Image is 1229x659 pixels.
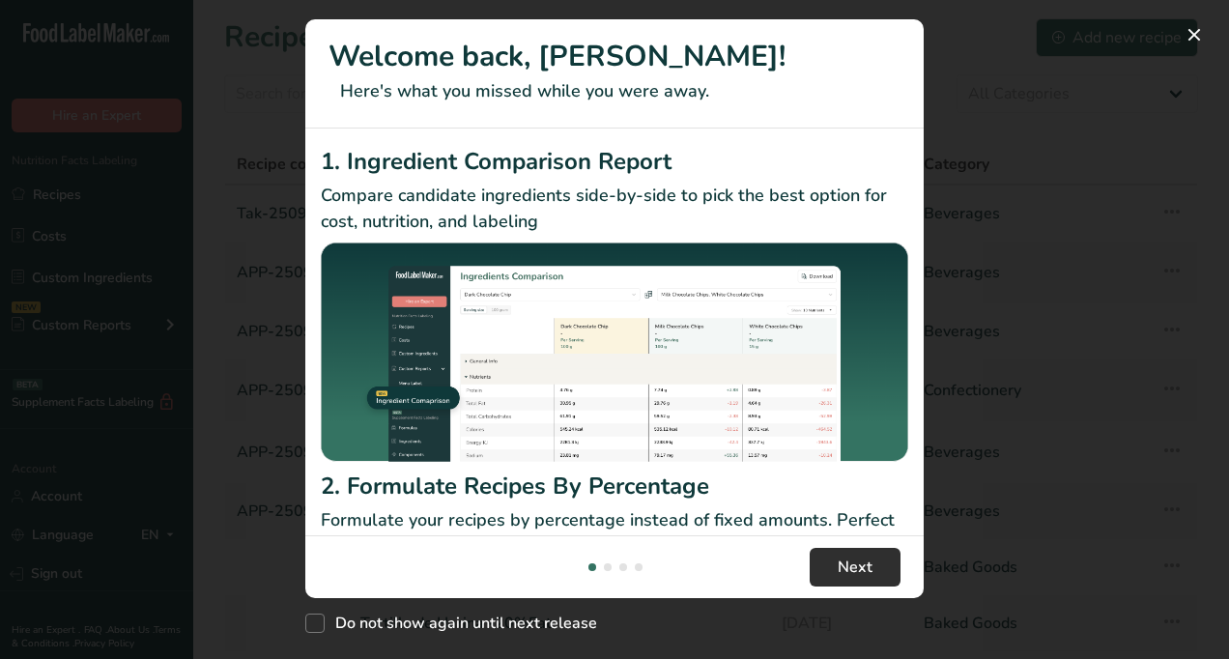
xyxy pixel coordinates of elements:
span: Do not show again until next release [325,614,597,633]
p: Here's what you missed while you were away. [329,78,900,104]
button: Next [810,548,900,587]
h2: 1. Ingredient Comparison Report [321,144,908,179]
p: Formulate your recipes by percentage instead of fixed amounts. Perfect for scaling and keeping re... [321,507,908,559]
h2: 2. Formulate Recipes By Percentage [321,469,908,503]
p: Compare candidate ingredients side-by-side to pick the best option for cost, nutrition, and labeling [321,183,908,235]
img: Ingredient Comparison Report [321,243,908,462]
span: Next [838,556,872,579]
h1: Welcome back, [PERSON_NAME]! [329,35,900,78]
